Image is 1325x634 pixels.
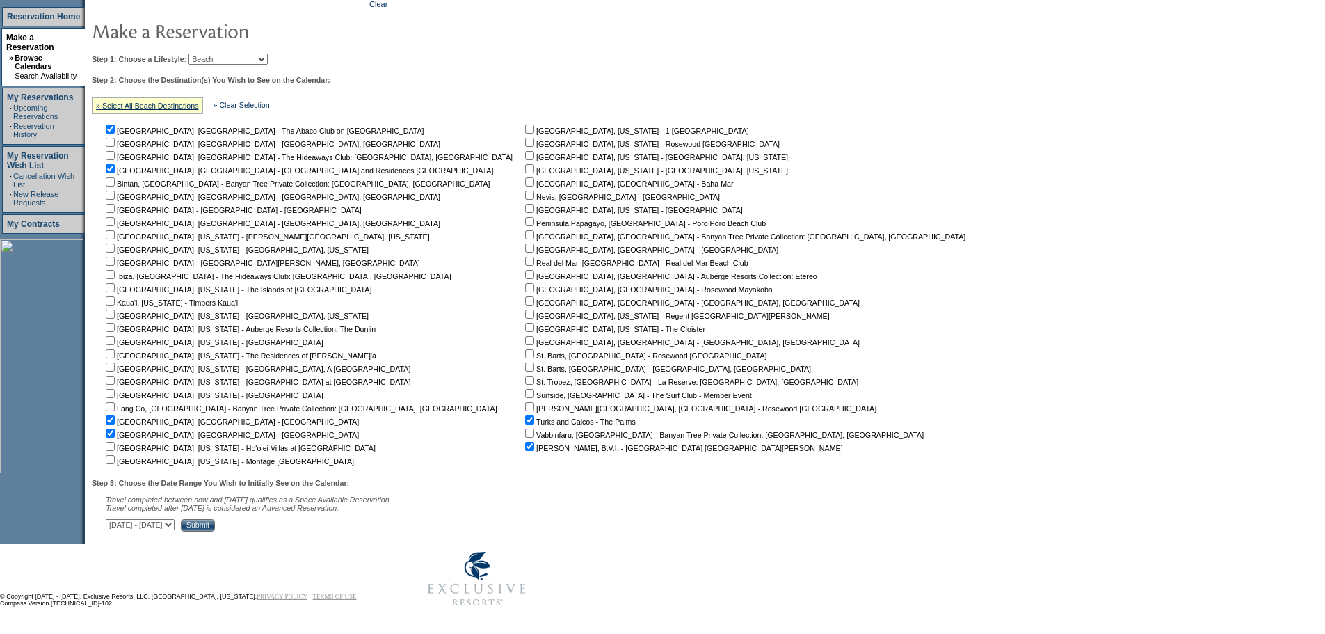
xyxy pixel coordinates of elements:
nobr: [GEOGRAPHIC_DATA], [US_STATE] - Rosewood [GEOGRAPHIC_DATA] [522,140,780,148]
nobr: [GEOGRAPHIC_DATA], [GEOGRAPHIC_DATA] - Rosewood Mayakoba [522,285,773,294]
nobr: Surfside, [GEOGRAPHIC_DATA] - The Surf Club - Member Event [522,391,752,399]
a: New Release Requests [13,190,58,207]
td: · [9,72,13,80]
td: · [10,190,12,207]
nobr: [GEOGRAPHIC_DATA], [US_STATE] - [GEOGRAPHIC_DATA], [US_STATE] [103,312,369,320]
nobr: [PERSON_NAME], B.V.I. - [GEOGRAPHIC_DATA] [GEOGRAPHIC_DATA][PERSON_NAME] [522,444,843,452]
nobr: [GEOGRAPHIC_DATA], [US_STATE] - Montage [GEOGRAPHIC_DATA] [103,457,354,466]
nobr: Kaua'i, [US_STATE] - Timbers Kaua'i [103,299,238,307]
nobr: [PERSON_NAME][GEOGRAPHIC_DATA], [GEOGRAPHIC_DATA] - Rosewood [GEOGRAPHIC_DATA] [522,404,876,413]
nobr: Real del Mar, [GEOGRAPHIC_DATA] - Real del Mar Beach Club [522,259,748,267]
span: Travel completed between now and [DATE] qualifies as a Space Available Reservation. [106,496,392,504]
a: » Select All Beach Destinations [96,102,199,110]
a: » Clear Selection [214,101,270,109]
b: Step 1: Choose a Lifestyle: [92,55,186,63]
a: Cancellation Wish List [13,172,74,189]
a: My Reservation Wish List [7,151,69,171]
nobr: Travel completed after [DATE] is considered an Advanced Reservation. [106,504,339,512]
a: Reservation Home [7,12,80,22]
nobr: St. Barts, [GEOGRAPHIC_DATA] - [GEOGRAPHIC_DATA], [GEOGRAPHIC_DATA] [522,365,811,373]
td: · [10,104,12,120]
nobr: [GEOGRAPHIC_DATA] - [GEOGRAPHIC_DATA][PERSON_NAME], [GEOGRAPHIC_DATA] [103,259,420,267]
td: · [10,122,12,138]
nobr: St. Tropez, [GEOGRAPHIC_DATA] - La Reserve: [GEOGRAPHIC_DATA], [GEOGRAPHIC_DATA] [522,378,858,386]
nobr: Ibiza, [GEOGRAPHIC_DATA] - The Hideaways Club: [GEOGRAPHIC_DATA], [GEOGRAPHIC_DATA] [103,272,451,280]
a: Reservation History [13,122,54,138]
nobr: [GEOGRAPHIC_DATA], [GEOGRAPHIC_DATA] - Baha Mar [522,180,733,188]
b: » [9,54,13,62]
nobr: [GEOGRAPHIC_DATA], [GEOGRAPHIC_DATA] - [GEOGRAPHIC_DATA] [103,431,359,439]
nobr: [GEOGRAPHIC_DATA], [US_STATE] - [GEOGRAPHIC_DATA], A [GEOGRAPHIC_DATA] [103,365,410,373]
nobr: [GEOGRAPHIC_DATA], [GEOGRAPHIC_DATA] - [GEOGRAPHIC_DATA], [GEOGRAPHIC_DATA] [103,219,440,228]
input: Submit [181,519,215,532]
nobr: [GEOGRAPHIC_DATA] - [GEOGRAPHIC_DATA] - [GEOGRAPHIC_DATA] [103,206,362,214]
nobr: [GEOGRAPHIC_DATA], [GEOGRAPHIC_DATA] - Banyan Tree Private Collection: [GEOGRAPHIC_DATA], [GEOGRA... [522,232,965,241]
nobr: [GEOGRAPHIC_DATA], [US_STATE] - [GEOGRAPHIC_DATA] at [GEOGRAPHIC_DATA] [103,378,410,386]
a: Upcoming Reservations [13,104,58,120]
nobr: [GEOGRAPHIC_DATA], [GEOGRAPHIC_DATA] - [GEOGRAPHIC_DATA], [GEOGRAPHIC_DATA] [103,140,440,148]
nobr: [GEOGRAPHIC_DATA], [US_STATE] - [GEOGRAPHIC_DATA] [522,206,743,214]
nobr: Lang Co, [GEOGRAPHIC_DATA] - Banyan Tree Private Collection: [GEOGRAPHIC_DATA], [GEOGRAPHIC_DATA] [103,404,497,413]
b: Step 2: Choose the Destination(s) You Wish to See on the Calendar: [92,76,330,84]
nobr: [GEOGRAPHIC_DATA], [US_STATE] - [GEOGRAPHIC_DATA] [103,391,323,399]
nobr: Bintan, [GEOGRAPHIC_DATA] - Banyan Tree Private Collection: [GEOGRAPHIC_DATA], [GEOGRAPHIC_DATA] [103,180,490,188]
nobr: [GEOGRAPHIC_DATA], [US_STATE] - The Residences of [PERSON_NAME]'a [103,351,376,360]
a: TERMS OF USE [313,593,357,600]
nobr: Nevis, [GEOGRAPHIC_DATA] - [GEOGRAPHIC_DATA] [522,193,720,201]
nobr: [GEOGRAPHIC_DATA], [GEOGRAPHIC_DATA] - [GEOGRAPHIC_DATA] and Residences [GEOGRAPHIC_DATA] [103,166,493,175]
nobr: [GEOGRAPHIC_DATA], [US_STATE] - Ho'olei Villas at [GEOGRAPHIC_DATA] [103,444,376,452]
a: Search Availability [15,72,77,80]
a: My Reservations [7,93,73,102]
nobr: [GEOGRAPHIC_DATA], [US_STATE] - [GEOGRAPHIC_DATA] [103,338,323,347]
a: Browse Calendars [15,54,51,70]
nobr: [GEOGRAPHIC_DATA], [GEOGRAPHIC_DATA] - [GEOGRAPHIC_DATA] [103,418,359,426]
nobr: [GEOGRAPHIC_DATA], [GEOGRAPHIC_DATA] - The Hideaways Club: [GEOGRAPHIC_DATA], [GEOGRAPHIC_DATA] [103,153,513,161]
a: PRIVACY POLICY [257,593,307,600]
nobr: Vabbinfaru, [GEOGRAPHIC_DATA] - Banyan Tree Private Collection: [GEOGRAPHIC_DATA], [GEOGRAPHIC_DATA] [522,431,924,439]
nobr: [GEOGRAPHIC_DATA], [GEOGRAPHIC_DATA] - [GEOGRAPHIC_DATA] [522,246,778,254]
nobr: [GEOGRAPHIC_DATA], [GEOGRAPHIC_DATA] - [GEOGRAPHIC_DATA], [GEOGRAPHIC_DATA] [522,299,860,307]
nobr: [GEOGRAPHIC_DATA], [US_STATE] - Regent [GEOGRAPHIC_DATA][PERSON_NAME] [522,312,830,320]
img: Exclusive Resorts [415,544,539,614]
nobr: [GEOGRAPHIC_DATA], [US_STATE] - [GEOGRAPHIC_DATA], [US_STATE] [103,246,369,254]
nobr: Turks and Caicos - The Palms [522,418,636,426]
img: pgTtlMakeReservation.gif [92,17,370,45]
nobr: [GEOGRAPHIC_DATA], [US_STATE] - [PERSON_NAME][GEOGRAPHIC_DATA], [US_STATE] [103,232,430,241]
nobr: [GEOGRAPHIC_DATA], [GEOGRAPHIC_DATA] - The Abaco Club on [GEOGRAPHIC_DATA] [103,127,424,135]
a: My Contracts [7,219,60,229]
nobr: [GEOGRAPHIC_DATA], [US_STATE] - Auberge Resorts Collection: The Dunlin [103,325,376,333]
a: Make a Reservation [6,33,54,52]
nobr: [GEOGRAPHIC_DATA], [US_STATE] - 1 [GEOGRAPHIC_DATA] [522,127,749,135]
nobr: St. Barts, [GEOGRAPHIC_DATA] - Rosewood [GEOGRAPHIC_DATA] [522,351,766,360]
b: Step 3: Choose the Date Range You Wish to Initially See on the Calendar: [92,479,349,487]
nobr: [GEOGRAPHIC_DATA], [GEOGRAPHIC_DATA] - [GEOGRAPHIC_DATA], [GEOGRAPHIC_DATA] [522,338,860,347]
nobr: [GEOGRAPHIC_DATA], [US_STATE] - [GEOGRAPHIC_DATA], [US_STATE] [522,153,788,161]
nobr: Peninsula Papagayo, [GEOGRAPHIC_DATA] - Poro Poro Beach Club [522,219,766,228]
nobr: [GEOGRAPHIC_DATA], [GEOGRAPHIC_DATA] - [GEOGRAPHIC_DATA], [GEOGRAPHIC_DATA] [103,193,440,201]
td: · [10,172,12,189]
nobr: [GEOGRAPHIC_DATA], [US_STATE] - The Islands of [GEOGRAPHIC_DATA] [103,285,371,294]
nobr: [GEOGRAPHIC_DATA], [US_STATE] - The Cloister [522,325,705,333]
nobr: [GEOGRAPHIC_DATA], [US_STATE] - [GEOGRAPHIC_DATA], [US_STATE] [522,166,788,175]
nobr: [GEOGRAPHIC_DATA], [GEOGRAPHIC_DATA] - Auberge Resorts Collection: Etereo [522,272,817,280]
